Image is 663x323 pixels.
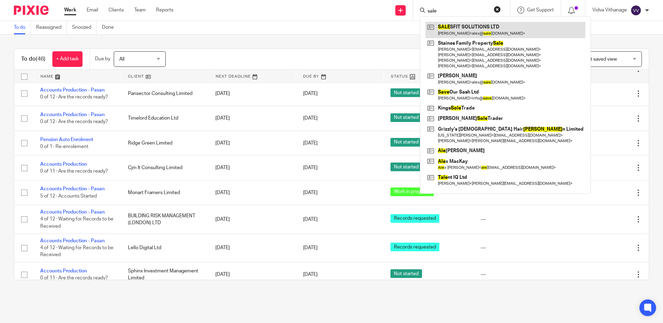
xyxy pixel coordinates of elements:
span: (46) [36,56,45,62]
h1: To do [21,55,45,63]
td: [DATE] [208,205,296,234]
td: Ridge Green Limited [121,131,209,155]
a: Accounts Production - Pasan [40,210,105,215]
a: Clients [109,7,124,14]
span: [DATE] [303,272,318,277]
td: [DATE] [208,262,296,287]
div: --- [481,271,554,278]
a: Accounts Production - Pasan [40,186,105,191]
a: Reports [156,7,173,14]
td: BUILDING RISK MANAGEMENT (LONDON) LTD [121,205,209,234]
span: [DATE] [303,91,318,96]
span: [DATE] [303,245,318,250]
span: All [119,57,124,62]
span: Not started [390,88,422,97]
div: --- [481,244,554,251]
span: Select saved view [578,57,617,62]
a: Accounts Production - Pasan [40,238,105,243]
a: Accounts Production [40,269,87,273]
span: 0 of 11 · Are the records ready? [40,169,108,174]
a: Accounts Production - Pasan [40,88,105,93]
td: [DATE] [208,234,296,262]
button: Clear [494,6,501,13]
td: [DATE] [208,81,296,106]
td: Monart Framers Limited [121,180,209,205]
img: svg%3E [630,5,642,16]
td: Cjm It Consulting Limited [121,156,209,180]
span: Get Support [527,8,554,12]
td: Sphinx Investment Management Limited [121,262,209,287]
span: 0 of 1 · Re-enrolement [40,144,88,149]
td: [DATE] [208,156,296,180]
td: Timelord Education Ltd [121,106,209,131]
span: 5 of 12 · Accounts Started [40,194,97,199]
span: Not started [390,163,422,171]
a: Email [87,7,98,14]
td: [DATE] [208,180,296,205]
span: 0 of 12 · Are the records ready? [40,95,108,99]
div: --- [481,216,554,223]
span: Work in progress [390,187,434,196]
span: Not started [390,138,422,147]
a: Done [102,21,119,34]
td: Pansector Consulting Limited [121,81,209,106]
a: Snoozed [72,21,97,34]
td: Lello Digital Ltd [121,234,209,262]
a: Reassigned [36,21,67,34]
input: Search [427,8,489,15]
a: Pension Auto Enrolment [40,137,93,142]
span: [DATE] [303,217,318,222]
p: Vidva Vithanage [592,7,627,14]
a: + Add task [52,51,83,67]
span: 4 of 12 · Waiting for Records to be Received [40,217,113,229]
a: Team [134,7,146,14]
span: 0 of 12 · Are the records ready? [40,120,108,124]
span: 0 of 11 · Are the records ready? [40,276,108,280]
span: 4 of 12 · Waiting for Records to be Received [40,245,113,257]
img: Pixie [14,6,49,15]
span: [DATE] [303,190,318,195]
td: [DATE] [208,131,296,155]
span: [DATE] [303,116,318,121]
td: [DATE] [208,106,296,131]
span: Records requested [390,243,439,251]
a: To do [14,21,31,34]
span: Not started [390,269,422,278]
span: [DATE] [303,165,318,170]
span: [DATE] [303,141,318,146]
p: Due by [95,55,110,62]
a: Work [64,7,76,14]
span: Records requested [390,214,439,223]
a: Accounts Production - Pasan [40,112,105,117]
a: Accounts Production [40,162,87,167]
span: Not started [390,113,422,122]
